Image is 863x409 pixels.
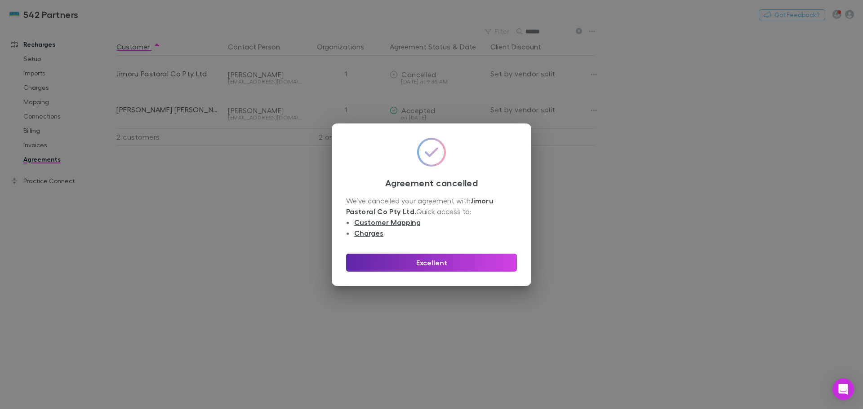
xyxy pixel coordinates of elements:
button: Excellent [346,254,517,272]
a: Charges [354,229,383,237]
h3: Agreement cancelled [346,177,517,188]
div: We’ve cancelled your agreement with Quick access to: [346,195,517,239]
strong: Jimoru Pastoral Co Pty Ltd . [346,196,496,216]
img: GradientCheckmarkIcon.svg [417,138,446,167]
a: Customer Mapping [354,218,421,227]
div: Open Intercom Messenger [832,378,854,400]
